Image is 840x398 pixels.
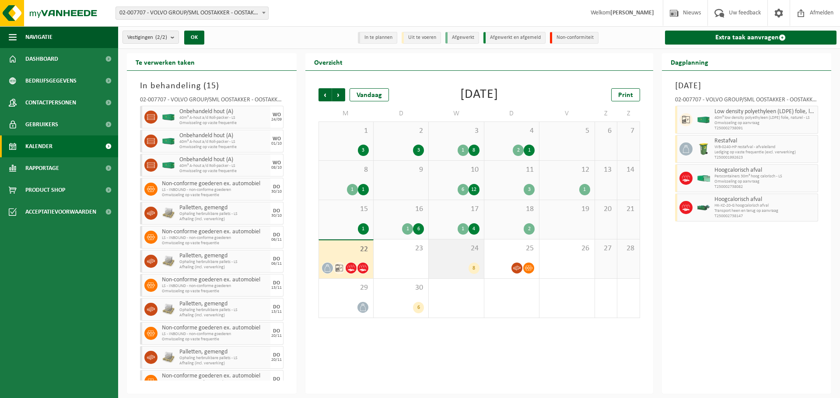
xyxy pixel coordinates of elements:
div: 6 [413,302,424,313]
span: Omwisseling op vaste frequentie [162,289,268,294]
img: HK-XZ-20-GN-01 [697,204,710,211]
div: 3 [524,184,535,195]
td: Z [595,106,617,121]
span: Non-conforme goederen ex. automobiel [162,180,268,187]
span: T250002738147 [714,214,816,219]
td: M [318,106,374,121]
div: 6 [413,223,424,235]
img: HK-XP-30-GN-00 [697,175,710,182]
div: 30/10 [271,214,282,218]
span: Low density polyethyleen (LDPE) folie, los, naturel [714,108,816,115]
div: 2 [513,145,524,156]
span: 15 [323,204,369,214]
span: 3 [433,126,479,136]
div: 4 [469,223,479,235]
div: DO [273,256,280,262]
div: 13/11 [271,286,282,290]
span: LS - INBOUND - non-conforme goederen [162,380,268,385]
span: Navigatie [25,26,52,48]
div: 3 [413,145,424,156]
span: Ophaling herbruikbare pallets - LS [179,356,268,361]
h2: Dagplanning [662,53,717,70]
div: 3 [358,145,369,156]
span: 40m³ A-hout a/d Roll-packer - LS [179,163,268,169]
li: Uit te voeren [402,32,441,44]
span: LS - INBOUND - non-conforme goederen [162,284,268,289]
li: Non-conformiteit [550,32,598,44]
span: 16 [378,204,424,214]
div: Vandaag [350,88,389,101]
span: Hoogcalorisch afval [714,167,816,174]
span: Omwisseling op vaste frequentie [179,121,268,126]
span: Afhaling (incl. verwerking) [179,217,268,222]
span: Afhaling (incl. verwerking) [179,265,268,270]
div: DO [273,377,280,382]
div: 1 [347,184,358,195]
td: D [374,106,429,121]
div: DO [273,232,280,238]
span: 4 [489,126,535,136]
span: 21 [622,204,635,214]
span: Palletten, gemengd [179,204,268,211]
span: Omwisseling op vaste frequentie [162,337,268,342]
span: Omwisseling op vaste frequentie [162,241,268,246]
div: 8 [469,145,479,156]
span: 13 [599,165,612,175]
div: 01/10 [271,142,282,146]
span: Acceptatievoorwaarden [25,201,96,223]
span: 29 [323,283,369,293]
span: T250001992623 [714,155,816,160]
li: Afgewerkt [445,32,479,44]
img: LP-PA-00000-WDN-11 [162,303,175,316]
span: Ophaling herbruikbare pallets - LS [179,211,268,217]
span: Non-conforme goederen ex. automobiel [162,277,268,284]
span: 25 [489,244,535,253]
span: Print [618,92,633,99]
span: 11 [489,165,535,175]
li: Afgewerkt en afgemeld [483,32,546,44]
img: HK-XC-40-GN-00 [162,114,175,121]
span: 5 [544,126,590,136]
span: LS - INBOUND - non-conforme goederen [162,187,268,193]
h3: [DATE] [675,80,819,93]
span: Gebruikers [25,114,58,135]
div: DO [273,280,280,286]
span: 8 [323,165,369,175]
div: 02-007707 - VOLVO GROUP/SML OOSTAKKER - OOSTAKKER [140,97,283,106]
span: Non-conforme goederen ex. automobiel [162,228,268,235]
div: DO [273,353,280,358]
span: 1 [323,126,369,136]
span: Onbehandeld hout (A) [179,156,268,163]
span: 02-007707 - VOLVO GROUP/SML OOSTAKKER - OOSTAKKER [116,7,268,19]
div: WO [273,112,281,118]
span: 15 [206,82,216,90]
span: 12 [544,165,590,175]
span: Contactpersonen [25,92,76,114]
div: 1 [524,145,535,156]
div: WO [273,160,281,166]
img: LP-PA-00000-WDN-11 [162,207,175,220]
span: Omwisseling op vaste frequentie [179,145,268,150]
div: 1 [358,223,369,235]
span: 19 [544,204,590,214]
span: 2 [378,126,424,136]
h3: In behandeling ( ) [140,80,283,93]
span: 26 [544,244,590,253]
div: [DATE] [460,88,498,101]
count: (2/2) [155,35,167,40]
span: 20 [599,204,612,214]
div: 1 [402,223,413,235]
span: Ophaling herbruikbare pallets - LS [179,308,268,313]
span: Afhaling (incl. verwerking) [179,361,268,366]
div: 20/11 [271,358,282,362]
div: 20/11 [271,334,282,338]
span: Transport heen en terug op aanvraag [714,208,816,214]
span: Palletten, gemengd [179,253,268,260]
td: D [484,106,539,121]
span: 40m³ A-hout a/d Roll-packer - LS [179,115,268,121]
span: Kalender [25,135,52,157]
span: 40m³ A-hout a/d Roll-packer - LS [179,139,268,145]
div: 1 [458,145,469,156]
div: 02-007707 - VOLVO GROUP/SML OOSTAKKER - OOSTAKKER [675,97,819,106]
span: Vestigingen [127,31,167,44]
